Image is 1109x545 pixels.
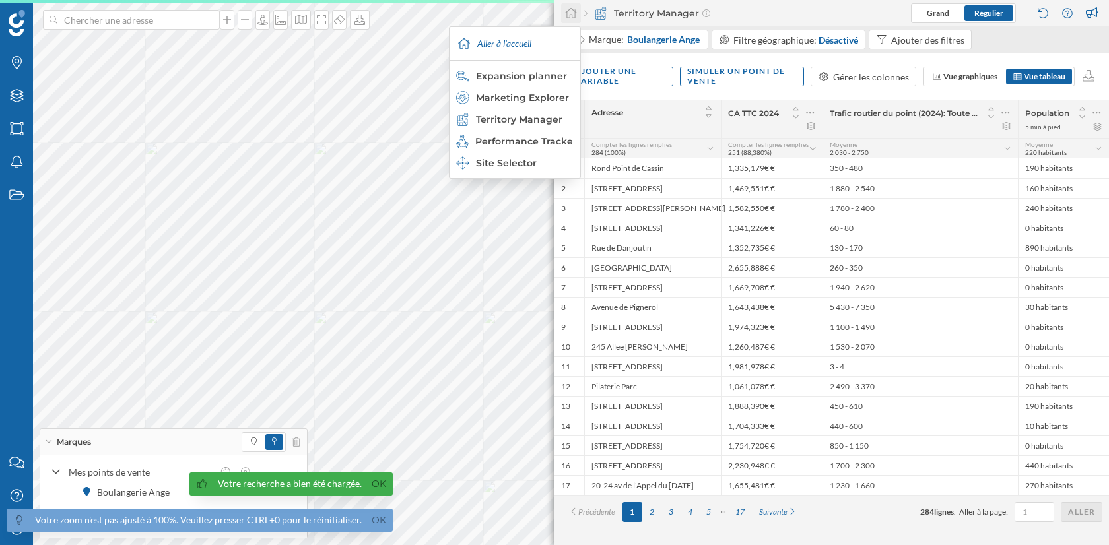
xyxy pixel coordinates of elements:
[1018,257,1109,277] div: 0 habitants
[823,238,1018,257] div: 130 - 170
[594,7,607,20] img: territory-manager.svg
[1018,218,1109,238] div: 0 habitants
[823,396,1018,416] div: 450 - 610
[69,465,213,479] div: Mes points de vente
[934,507,954,517] span: lignes
[456,156,469,170] img: dashboards-manager.svg
[1019,505,1050,519] input: 1
[1018,356,1109,376] div: 0 habitants
[456,135,469,148] img: monitoring-360.svg
[954,507,956,517] span: .
[823,158,1018,178] div: 350 - 480
[28,9,75,21] span: Support
[1018,475,1109,495] div: 270 habitants
[823,475,1018,495] div: 1 230 - 1 660
[721,396,823,416] div: 1,888,390€ €
[456,91,572,104] div: Marketing Explorer
[833,70,909,84] div: Gérer les colonnes
[721,317,823,337] div: 1,974,323€ €
[1018,198,1109,218] div: 240 habitants
[1018,396,1109,416] div: 190 habitants
[1018,317,1109,337] div: 0 habitants
[561,480,570,491] div: 17
[974,8,1003,18] span: Régulier
[830,108,978,118] span: Trafic routier du point (2024): Toute la journée
[920,507,934,517] span: 284
[721,257,823,277] div: 2,655,888€ €
[561,183,566,194] div: 2
[823,376,1018,396] div: 2 490 - 3 370
[823,198,1018,218] div: 1 780 - 2 400
[584,277,721,297] div: [STREET_ADDRESS]
[823,337,1018,356] div: 1 530 - 2 070
[721,376,823,396] div: 1,061,078€ €
[584,7,710,20] div: Territory Manager
[57,436,91,448] span: Marques
[584,455,721,475] div: [STREET_ADDRESS]
[35,513,362,527] div: Votre zoom n'est pas ajusté à 100%. Veuillez presser CTRL+0 pour le réinitialiser.
[584,435,721,455] div: [STREET_ADDRESS]
[721,277,823,297] div: 1,669,708€ €
[721,416,823,435] div: 1,704,333€ €
[584,297,721,317] div: Avenue de Pignerol
[218,477,362,490] div: Votre recherche a bien été chargée.
[561,263,566,273] div: 6
[1025,122,1061,131] div: 5 min à pied
[1025,148,1067,156] span: 220 habitants
[561,282,566,293] div: 7
[1018,297,1109,317] div: 30 habitants
[927,8,949,18] span: Grand
[584,178,721,198] div: [STREET_ADDRESS]
[584,257,721,277] div: [GEOGRAPHIC_DATA]
[1024,71,1065,81] span: Vue tableau
[1018,337,1109,356] div: 0 habitants
[584,218,721,238] div: [STREET_ADDRESS]
[823,435,1018,455] div: 850 - 1 150
[891,33,964,47] div: Ajouter des filtres
[561,243,566,253] div: 5
[561,342,570,352] div: 10
[584,376,721,396] div: Pilaterie Parc
[823,297,1018,317] div: 5 430 - 7 350
[1018,455,1109,475] div: 440 habitants
[819,33,858,47] div: Désactivé
[561,441,570,451] div: 15
[627,33,700,46] span: Boulangerie Ange
[584,337,721,356] div: 245 Allee [PERSON_NAME]
[1018,277,1109,297] div: 0 habitants
[943,71,997,81] span: Vue graphiques
[721,356,823,376] div: 1,981,978€ €
[823,455,1018,475] div: 1 700 - 2 300
[561,401,570,412] div: 13
[561,421,570,432] div: 14
[456,91,469,104] img: explorer.svg
[561,223,566,234] div: 4
[584,317,721,337] div: [STREET_ADDRESS]
[561,461,570,471] div: 16
[823,218,1018,238] div: 60 - 80
[823,317,1018,337] div: 1 100 - 1 490
[1018,178,1109,198] div: 160 habitants
[721,178,823,198] div: 1,469,551€ €
[584,158,721,178] div: Rond Point de Cassin
[721,455,823,475] div: 2,230,948€ €
[823,277,1018,297] div: 1 940 - 2 620
[721,218,823,238] div: 1,341,226€ €
[591,141,672,148] span: Compter les lignes remplies
[721,238,823,257] div: 1,352,735€ €
[1018,435,1109,455] div: 0 habitants
[456,113,469,126] img: territory-manager.svg
[453,27,577,60] div: Aller à l'accueil
[9,10,25,36] img: Logo Geoblink
[591,108,623,117] span: Adresse
[733,34,817,46] span: Filtre géographique:
[584,238,721,257] div: Rue de Danjoutin
[584,396,721,416] div: [STREET_ADDRESS]
[728,141,809,148] span: Compter les lignes remplies
[1018,158,1109,178] div: 190 habitants
[823,257,1018,277] div: 260 - 350
[728,148,772,156] span: 251 (88,380%)
[1025,141,1053,148] span: Moyenne
[721,297,823,317] div: 1,643,438€ €
[830,141,857,148] span: Moyenne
